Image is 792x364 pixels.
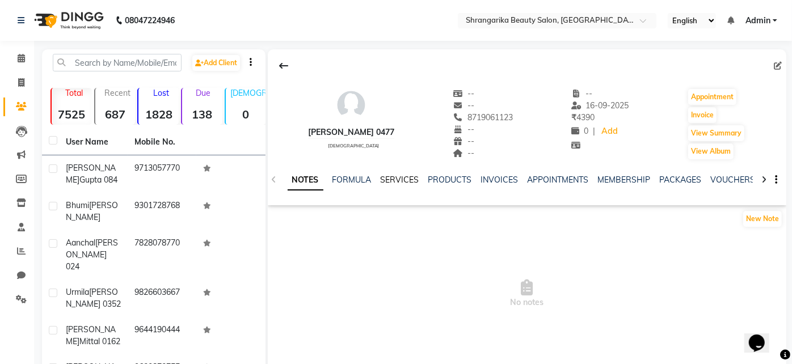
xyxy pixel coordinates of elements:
[128,280,196,317] td: 9826603667
[125,5,175,36] b: 08047224946
[184,88,222,98] p: Due
[128,155,196,193] td: 9713057770
[571,112,576,122] span: ₹
[453,136,474,146] span: --
[230,88,266,98] p: [DEMOGRAPHIC_DATA]
[143,88,179,98] p: Lost
[66,287,89,297] span: Urmila
[660,175,702,185] a: PACKAGES
[100,88,136,98] p: Recent
[29,5,107,36] img: logo
[711,175,756,185] a: VOUCHERS
[571,112,595,122] span: 4390
[328,143,380,149] span: [DEMOGRAPHIC_DATA]
[743,211,782,227] button: New Note
[571,88,593,99] span: --
[453,124,474,134] span: --
[268,237,786,350] span: No notes
[138,107,179,121] strong: 1828
[600,124,620,139] a: Add
[66,200,89,210] span: bhumi
[66,324,116,346] span: [PERSON_NAME]
[79,175,117,185] span: Gupta 084
[272,55,296,77] div: Back to Client
[481,175,519,185] a: INVOICES
[182,107,222,121] strong: 138
[744,319,781,353] iframe: chat widget
[66,287,121,309] span: [PERSON_NAME] 0352
[571,100,629,111] span: 16-09-2025
[95,107,136,121] strong: 687
[66,200,118,222] span: [PERSON_NAME]
[453,112,513,122] span: 8719061123
[571,126,588,136] span: 0
[688,143,734,159] button: View Album
[128,230,196,280] td: 7828078770
[192,55,240,71] a: Add Client
[428,175,472,185] a: PRODUCTS
[332,175,372,185] a: FORMULA
[53,54,182,71] input: Search by Name/Mobile/Email/Code
[56,88,92,98] p: Total
[593,125,595,137] span: |
[308,126,394,138] div: [PERSON_NAME] 0477
[688,125,744,141] button: View Summary
[79,336,120,346] span: Mittal 0162
[688,107,717,123] button: Invoice
[528,175,589,185] a: APPOINTMENTS
[453,100,474,111] span: --
[66,238,118,272] span: [PERSON_NAME] 024
[66,163,116,185] span: [PERSON_NAME]
[381,175,419,185] a: SERVICES
[128,193,196,230] td: 9301728768
[226,107,266,121] strong: 0
[128,129,196,155] th: Mobile No.
[453,88,474,99] span: --
[59,129,128,155] th: User Name
[598,175,651,185] a: MEMBERSHIP
[66,238,95,248] span: Aanchal
[745,15,770,27] span: Admin
[453,148,474,158] span: --
[334,88,368,122] img: avatar
[688,89,736,105] button: Appointment
[128,317,196,354] td: 9644190444
[52,107,92,121] strong: 7525
[288,170,323,191] a: NOTES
